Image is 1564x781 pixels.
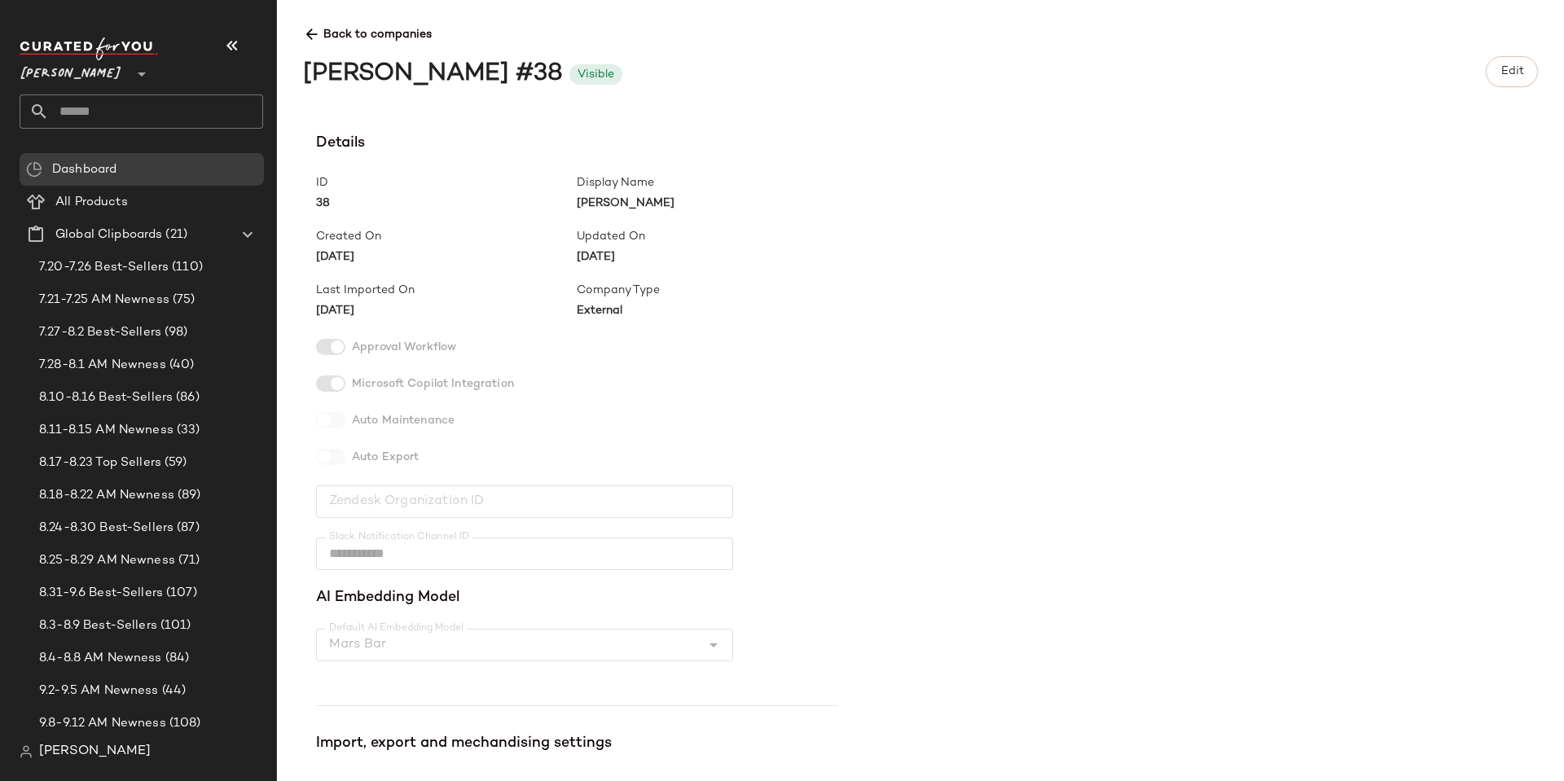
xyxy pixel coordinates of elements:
[39,356,166,375] span: 7.28-8.1 AM Newness
[39,616,157,635] span: 8.3-8.9 Best-Sellers
[20,745,33,758] img: svg%3e
[162,226,187,244] span: (21)
[20,55,122,85] span: [PERSON_NAME]
[316,282,577,299] span: Last Imported On
[52,160,116,179] span: Dashboard
[174,519,200,537] span: (87)
[316,174,577,191] span: ID
[316,732,837,755] div: Import, export and mechandising settings
[39,323,161,342] span: 7.27-8.2 Best-Sellers
[39,486,174,505] span: 8.18-8.22 AM Newness
[169,258,203,277] span: (110)
[1500,65,1523,78] span: Edit
[39,551,175,570] span: 8.25-8.29 AM Newness
[175,551,200,570] span: (71)
[577,228,837,245] span: Updated On
[20,37,158,60] img: cfy_white_logo.C9jOOHJF.svg
[39,258,169,277] span: 7.20-7.26 Best-Sellers
[55,226,162,244] span: Global Clipboards
[39,742,151,761] span: [PERSON_NAME]
[39,714,166,733] span: 9.8-9.12 AM Newness
[577,174,837,191] span: Display Name
[316,195,577,212] span: 38
[577,282,837,299] span: Company Type
[39,519,174,537] span: 8.24-8.30 Best-Sellers
[577,302,837,319] span: External
[316,248,577,265] span: [DATE]
[1486,56,1538,87] button: Edit
[39,649,162,668] span: 8.4-8.8 AM Newness
[161,323,188,342] span: (98)
[166,714,201,733] span: (108)
[316,228,577,245] span: Created On
[316,586,837,609] span: AI Embedding Model
[303,56,563,93] div: [PERSON_NAME] #38
[39,421,174,440] span: 8.11-8.15 AM Newness
[39,454,161,472] span: 8.17-8.23 Top Sellers
[39,291,169,309] span: 7.21-7.25 AM Newness
[39,388,173,407] span: 8.10-8.16 Best-Sellers
[316,132,837,155] span: Details
[163,584,197,603] span: (107)
[166,356,195,375] span: (40)
[303,13,1538,43] span: Back to companies
[159,682,187,700] span: (44)
[39,682,159,700] span: 9.2-9.5 AM Newness
[316,302,577,319] span: [DATE]
[173,388,200,407] span: (86)
[577,195,837,212] span: [PERSON_NAME]
[174,421,200,440] span: (33)
[26,161,42,178] img: svg%3e
[55,193,128,212] span: All Products
[169,291,195,309] span: (75)
[157,616,191,635] span: (101)
[577,248,837,265] span: [DATE]
[39,584,163,603] span: 8.31-9.6 Best-Sellers
[161,454,187,472] span: (59)
[162,649,190,668] span: (84)
[174,486,201,505] span: (89)
[578,66,614,83] div: Visible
